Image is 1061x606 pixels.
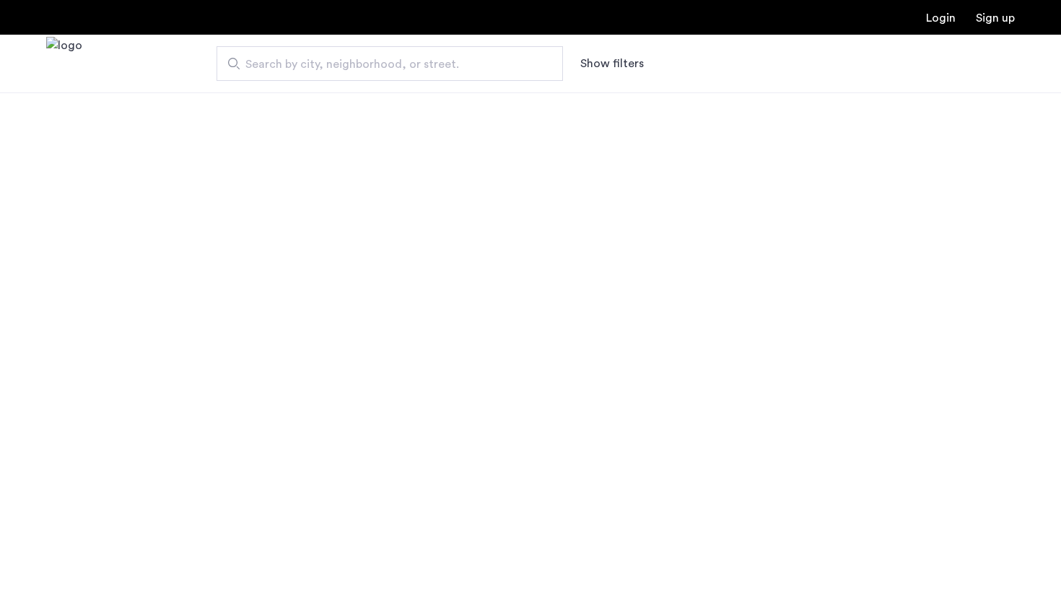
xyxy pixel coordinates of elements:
input: Apartment Search [217,46,563,81]
button: Show or hide filters [580,55,644,72]
a: Cazamio Logo [46,37,82,91]
a: Registration [976,12,1015,24]
span: Search by city, neighborhood, or street. [245,56,523,73]
img: logo [46,37,82,91]
a: Login [926,12,956,24]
